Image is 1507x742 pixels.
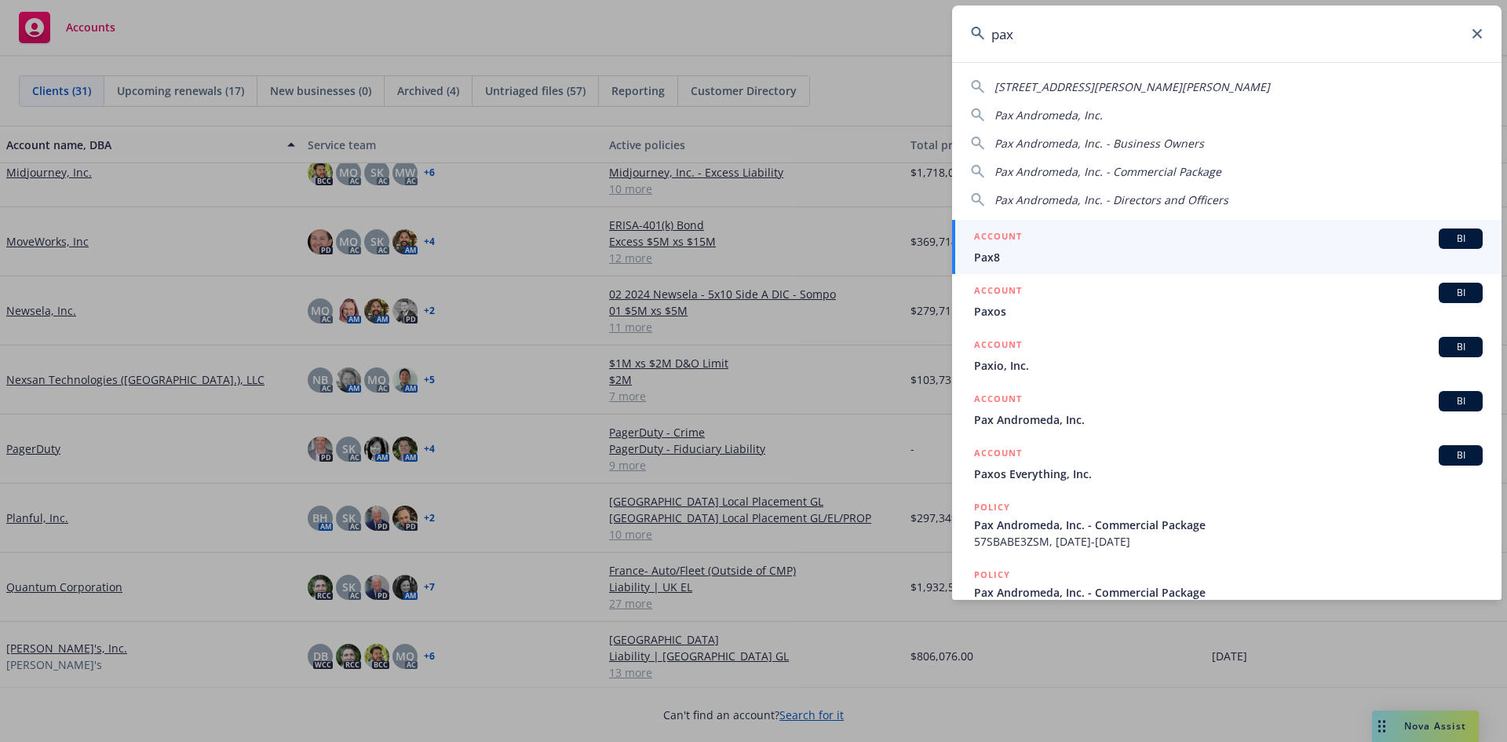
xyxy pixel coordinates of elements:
[974,283,1022,302] h5: ACCOUNT
[994,192,1228,207] span: Pax Andromeda, Inc. - Directors and Officers
[974,337,1022,356] h5: ACCOUNT
[952,328,1502,382] a: ACCOUNTBIPaxio, Inc.
[952,274,1502,328] a: ACCOUNTBIPaxos
[994,79,1270,94] span: [STREET_ADDRESS][PERSON_NAME][PERSON_NAME]
[974,303,1483,320] span: Paxos
[974,411,1483,428] span: Pax Andromeda, Inc.
[974,567,1010,583] h5: POLICY
[974,584,1483,601] span: Pax Andromeda, Inc. - Commercial Package
[994,108,1103,122] span: Pax Andromeda, Inc.
[952,382,1502,437] a: ACCOUNTBIPax Andromeda, Inc.
[952,437,1502,491] a: ACCOUNTBIPaxos Everything, Inc.
[974,445,1022,464] h5: ACCOUNT
[974,533,1483,550] span: 57SBABE3ZSM, [DATE]-[DATE]
[994,164,1221,179] span: Pax Andromeda, Inc. - Commercial Package
[1445,286,1476,300] span: BI
[952,5,1502,62] input: Search...
[1445,394,1476,408] span: BI
[974,517,1483,533] span: Pax Andromeda, Inc. - Commercial Package
[952,491,1502,558] a: POLICYPax Andromeda, Inc. - Commercial Package57SBABE3ZSM, [DATE]-[DATE]
[974,357,1483,374] span: Paxio, Inc.
[974,228,1022,247] h5: ACCOUNT
[994,136,1204,151] span: Pax Andromeda, Inc. - Business Owners
[1445,232,1476,246] span: BI
[952,558,1502,626] a: POLICYPax Andromeda, Inc. - Commercial Package
[1445,340,1476,354] span: BI
[952,220,1502,274] a: ACCOUNTBIPax8
[974,391,1022,410] h5: ACCOUNT
[1445,448,1476,462] span: BI
[974,249,1483,265] span: Pax8
[974,466,1483,482] span: Paxos Everything, Inc.
[974,499,1010,515] h5: POLICY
